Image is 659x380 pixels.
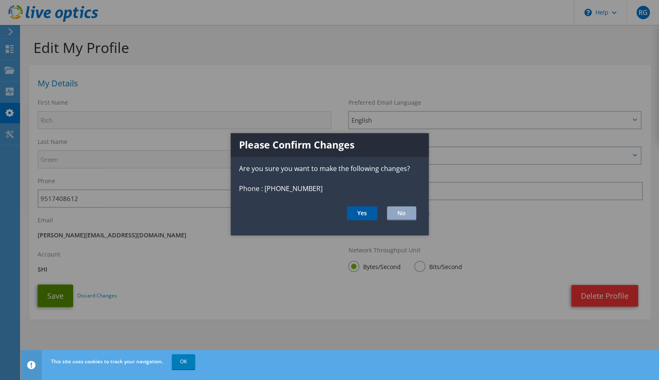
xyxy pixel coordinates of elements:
[51,358,163,365] span: This site uses cookies to track your navigation.
[231,164,429,174] p: Are you sure you want to make the following changes?
[231,184,429,194] p: Phone : [PHONE_NUMBER]
[231,133,429,157] h1: Please Confirm Changes
[347,206,377,221] button: Yes
[172,354,195,369] a: OK
[387,206,416,221] button: No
